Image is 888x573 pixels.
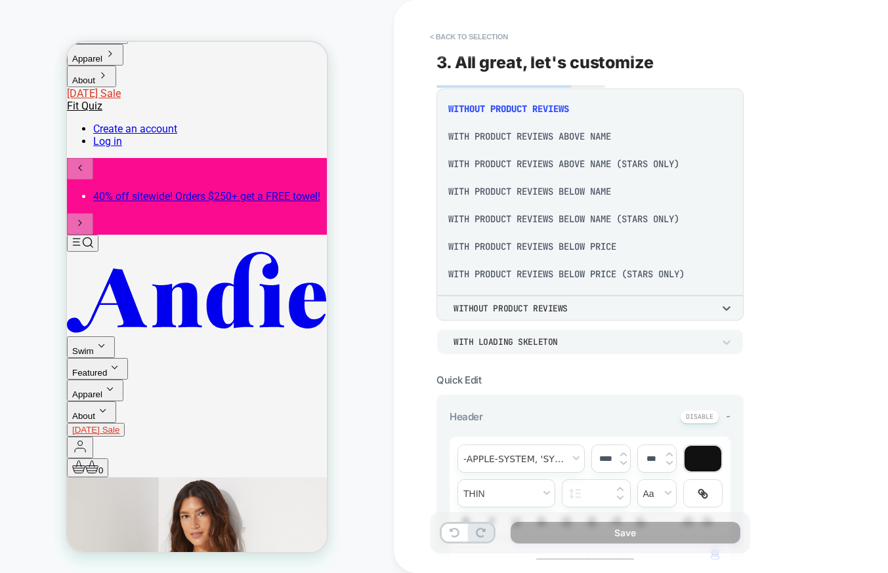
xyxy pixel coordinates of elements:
[5,12,35,22] span: Apparel
[5,383,53,393] a: [DATE] Sale
[442,123,738,150] div: With Product Reviews Above Name
[511,522,740,543] button: Save
[442,260,738,288] div: With Product Reviews Below Price (Stars Only)
[442,95,738,123] div: Without Product Reviews
[32,424,36,433] span: 0
[5,304,27,314] span: Swim
[442,205,738,233] div: With Product Reviews Below Name (Stars Only)
[423,26,515,47] button: < Back to selection
[442,150,738,178] div: With Product Reviews Above Name (Stars Only)
[26,93,55,106] a: Log in
[5,33,28,43] span: About
[26,148,265,161] li: Slide 1 of 1
[5,347,35,357] span: Apparel
[442,233,738,260] div: With Product Reviews Below Price
[26,148,253,161] a: 40% off sitewide! Orders $250+ get a FREE towel!
[5,369,28,379] span: About
[442,178,738,205] div: With Product Reviews Below Name
[5,326,40,336] span: Featured
[26,81,110,93] a: Create an account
